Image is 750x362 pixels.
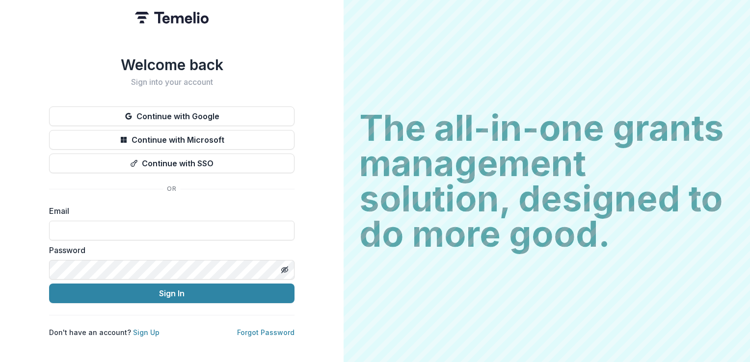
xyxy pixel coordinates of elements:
p: Don't have an account? [49,327,160,337]
label: Email [49,205,289,217]
label: Password [49,244,289,256]
button: Continue with Microsoft [49,130,295,150]
img: Temelio [135,12,209,24]
h1: Welcome back [49,56,295,74]
button: Continue with Google [49,106,295,126]
a: Forgot Password [237,328,295,336]
button: Toggle password visibility [277,262,293,278]
h2: Sign into your account [49,78,295,87]
button: Sign In [49,284,295,303]
button: Continue with SSO [49,154,295,173]
a: Sign Up [133,328,160,336]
